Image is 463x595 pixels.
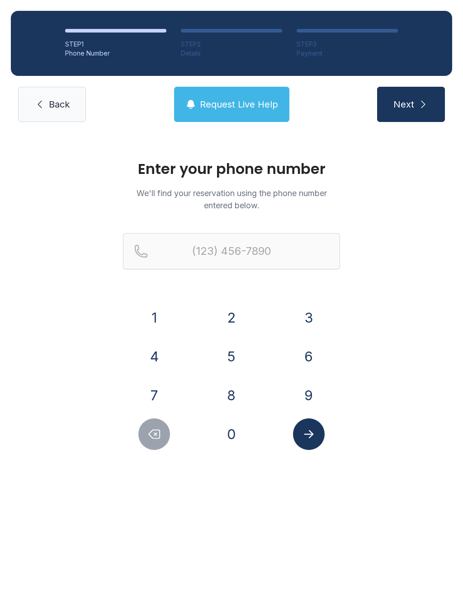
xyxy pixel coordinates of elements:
[200,98,278,111] span: Request Live Help
[293,379,325,411] button: 9
[65,40,166,49] div: STEP 1
[216,379,247,411] button: 8
[297,40,398,49] div: STEP 3
[123,233,340,269] input: Reservation phone number
[181,49,282,58] div: Details
[138,341,170,372] button: 4
[138,302,170,333] button: 1
[393,98,414,111] span: Next
[181,40,282,49] div: STEP 2
[123,162,340,176] h1: Enter your phone number
[138,418,170,450] button: Delete number
[216,418,247,450] button: 0
[216,302,247,333] button: 2
[49,98,70,111] span: Back
[123,187,340,211] p: We'll find your reservation using the phone number entered below.
[138,379,170,411] button: 7
[293,418,325,450] button: Submit lookup form
[65,49,166,58] div: Phone Number
[216,341,247,372] button: 5
[293,302,325,333] button: 3
[293,341,325,372] button: 6
[297,49,398,58] div: Payment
